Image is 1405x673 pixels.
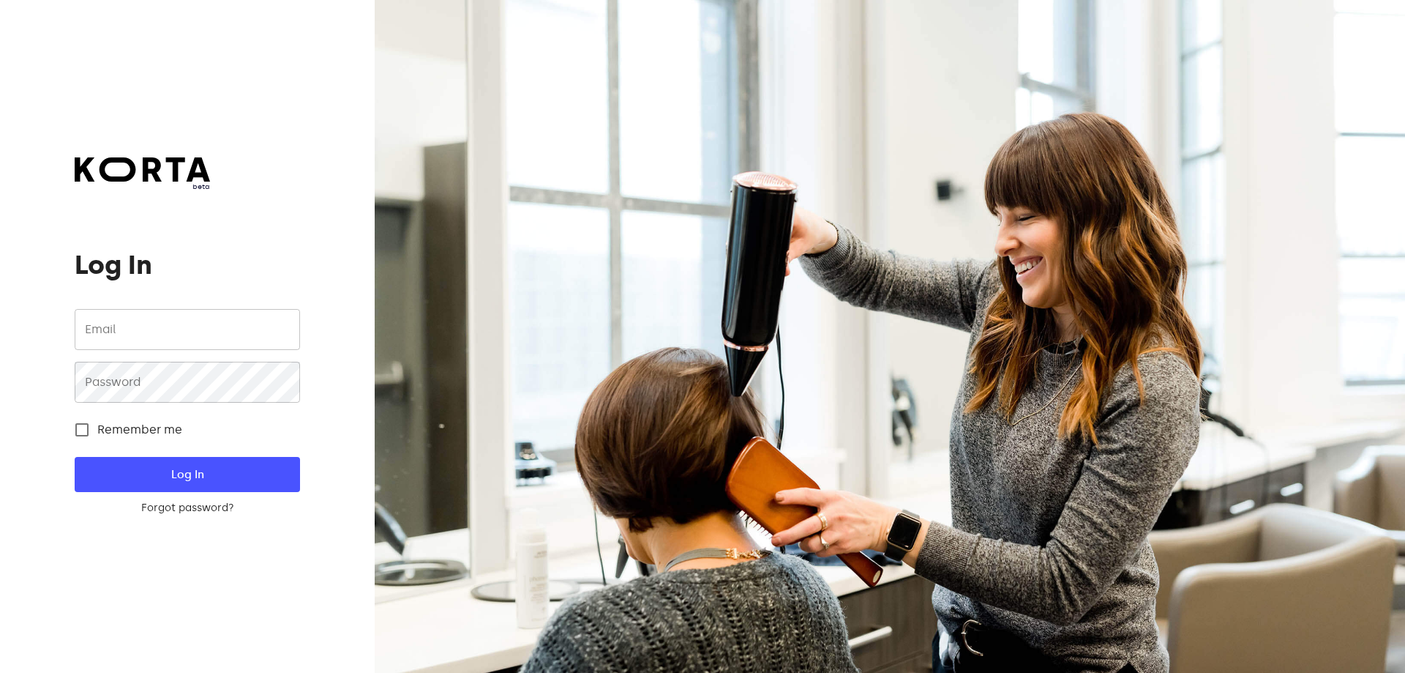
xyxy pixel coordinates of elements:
img: Korta [75,157,210,182]
span: Remember me [97,421,182,439]
h1: Log In [75,250,299,280]
a: Forgot password? [75,501,299,516]
span: beta [75,182,210,192]
span: Log In [98,465,276,484]
a: beta [75,157,210,192]
button: Log In [75,457,299,492]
